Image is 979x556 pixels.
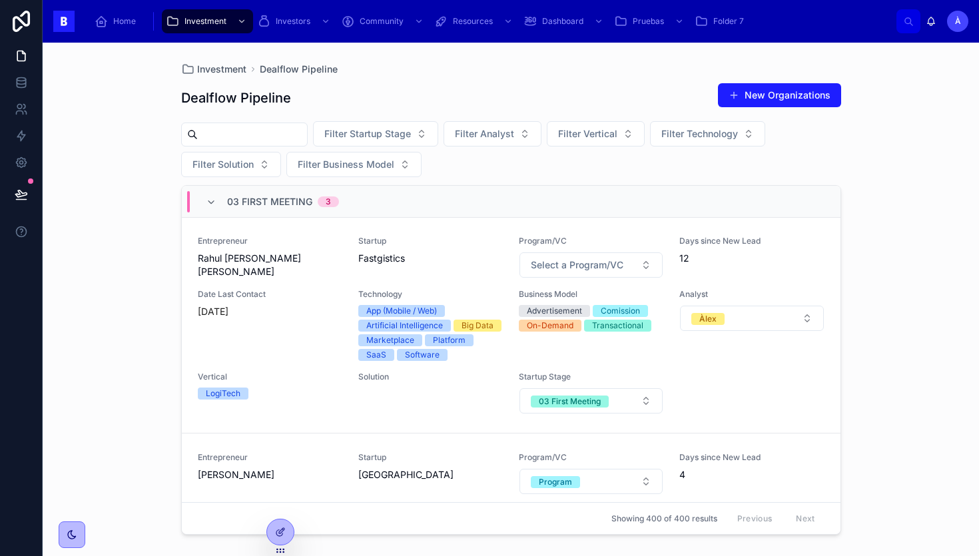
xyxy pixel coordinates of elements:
[358,289,503,300] span: Technology
[182,217,840,433] a: EntrepreneurRahul [PERSON_NAME] [PERSON_NAME]StartupFastgisticsProgram/VCSelect ButtonDays since ...
[181,63,246,76] a: Investment
[691,312,725,325] button: Unselect ALEX
[519,372,663,382] span: Startup Stage
[198,252,342,278] span: Rahul [PERSON_NAME] [PERSON_NAME]
[358,468,503,481] span: [GEOGRAPHIC_DATA]
[542,16,583,27] span: Dashboard
[227,195,312,208] span: 03 First Meeting
[198,305,228,318] p: [DATE]
[519,388,663,414] button: Select Button
[679,289,824,300] span: Analyst
[313,121,438,146] button: Select Button
[611,513,717,524] span: Showing 400 of 400 results
[113,16,136,27] span: Home
[358,452,503,463] span: Startup
[713,16,744,27] span: Folder 7
[366,320,443,332] div: Artificial Intelligence
[462,320,493,332] div: Big Data
[197,63,246,76] span: Investment
[519,452,663,463] span: Program/VC
[453,16,493,27] span: Resources
[558,127,617,140] span: Filter Vertical
[679,468,824,481] span: 4
[405,349,440,361] div: Software
[519,236,663,246] span: Program/VC
[691,9,753,33] a: Folder 7
[276,16,310,27] span: Investors
[433,334,466,346] div: Platform
[519,289,663,300] span: Business Model
[366,305,437,317] div: App (Mobile / Web)
[699,313,717,325] div: Àlex
[91,9,145,33] a: Home
[519,252,663,278] button: Select Button
[286,152,422,177] button: Select Button
[519,469,663,494] button: Select Button
[633,16,664,27] span: Pruebas
[650,121,765,146] button: Select Button
[198,289,342,300] span: Date Last Contact
[206,388,240,400] div: LogiTech
[326,196,331,207] div: 3
[680,306,823,331] button: Select Button
[679,252,824,265] span: 12
[444,121,541,146] button: Select Button
[360,16,404,27] span: Community
[527,305,582,317] div: Advertisement
[718,83,841,107] button: New Organizations
[53,11,75,32] img: App logo
[430,9,519,33] a: Resources
[198,452,342,463] span: Entrepreneur
[337,9,430,33] a: Community
[547,121,645,146] button: Select Button
[198,372,342,382] span: Vertical
[324,127,411,140] span: Filter Startup Stage
[455,127,514,140] span: Filter Analyst
[539,476,572,488] div: Program
[181,152,281,177] button: Select Button
[661,127,738,140] span: Filter Technology
[298,158,394,171] span: Filter Business Model
[184,16,226,27] span: Investment
[85,7,896,36] div: scrollable content
[358,372,503,382] span: Solution
[610,9,691,33] a: Pruebas
[519,9,610,33] a: Dashboard
[955,16,961,27] span: À
[181,89,291,107] h1: Dealflow Pipeline
[531,258,623,272] span: Select a Program/VC
[192,158,254,171] span: Filter Solution
[539,396,601,408] div: 03 First Meeting
[358,236,503,246] span: Startup
[527,320,573,332] div: On-Demand
[162,9,253,33] a: Investment
[679,452,824,463] span: Days since New Lead
[366,334,414,346] div: Marketplace
[366,349,386,361] div: SaaS
[679,236,824,246] span: Days since New Lead
[198,236,342,246] span: Entrepreneur
[198,468,342,481] span: [PERSON_NAME]
[592,320,643,332] div: Transactional
[358,252,503,265] span: Fastgistics
[253,9,337,33] a: Investors
[601,305,640,317] div: Comission
[260,63,338,76] a: Dealflow Pipeline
